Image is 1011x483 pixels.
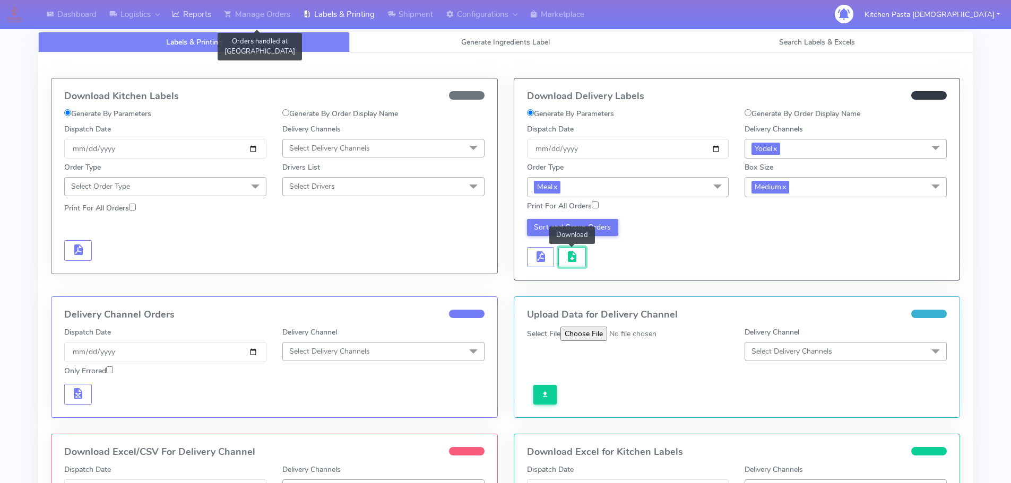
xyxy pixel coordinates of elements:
[106,366,113,373] input: Only Errored
[781,181,786,192] a: x
[592,201,599,208] input: Print For All Orders
[745,162,773,173] label: Box Size
[751,143,780,155] span: Yodel
[751,346,832,356] span: Select Delivery Channels
[64,203,136,214] label: Print For All Orders
[64,327,111,338] label: Dispatch Date
[64,464,111,475] label: Dispatch Date
[527,91,947,102] h4: Download Delivery Labels
[527,109,534,116] input: Generate By Parameters
[745,327,799,338] label: Delivery Channel
[461,37,550,47] span: Generate Ingredients Label
[64,124,111,135] label: Dispatch Date
[527,108,614,119] label: Generate By Parameters
[282,327,337,338] label: Delivery Channel
[289,143,370,153] span: Select Delivery Channels
[527,447,947,458] h4: Download Excel for Kitchen Labels
[527,124,574,135] label: Dispatch Date
[751,181,789,193] span: Medium
[282,124,341,135] label: Delivery Channels
[64,310,485,320] h4: Delivery Channel Orders
[745,109,751,116] input: Generate By Order Display Name
[527,200,599,212] label: Print For All Orders
[289,181,335,191] span: Select Drivers
[289,346,370,356] span: Select Delivery Channels
[282,464,341,475] label: Delivery Channels
[779,37,855,47] span: Search Labels & Excels
[527,219,619,236] button: Sort and Group Orders
[745,464,803,475] label: Delivery Channels
[772,143,777,154] a: x
[527,464,574,475] label: Dispatch Date
[282,108,398,119] label: Generate By Order Display Name
[38,32,973,52] ul: Tabs
[129,204,136,210] input: Print For All Orders
[527,162,564,173] label: Order Type
[745,124,803,135] label: Delivery Channels
[282,162,320,173] label: Drivers List
[71,181,130,191] span: Select Order Type
[64,365,113,376] label: Only Errored
[64,162,101,173] label: Order Type
[527,328,560,339] label: Select File
[64,108,151,119] label: Generate By Parameters
[534,181,560,193] span: Meal
[745,108,860,119] label: Generate By Order Display Name
[552,181,557,192] a: x
[64,447,485,458] h4: Download Excel/CSV For Delivery Channel
[527,310,947,320] h4: Upload Data for Delivery Channel
[282,109,289,116] input: Generate By Order Display Name
[857,4,1008,25] button: Kitchen Pasta [DEMOGRAPHIC_DATA]
[166,37,222,47] span: Labels & Printing
[64,91,485,102] h4: Download Kitchen Labels
[64,109,71,116] input: Generate By Parameters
